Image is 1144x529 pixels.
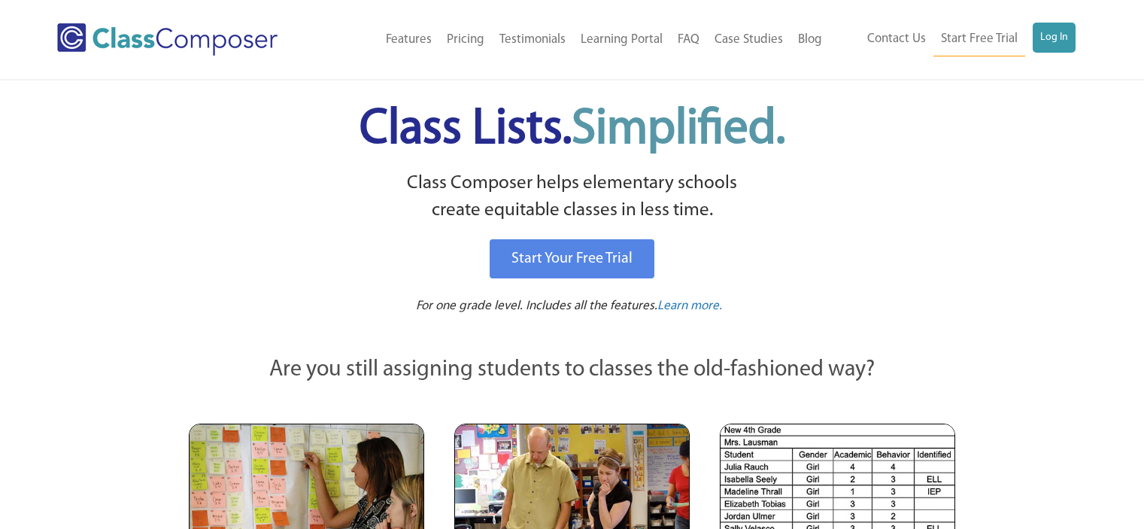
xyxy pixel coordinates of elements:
img: Class Composer [57,23,278,56]
a: FAQ [670,23,707,56]
span: Learn more. [657,299,722,312]
a: Contact Us [860,23,933,56]
a: Blog [790,23,830,56]
span: For one grade level. Includes all the features. [416,299,657,312]
a: Testimonials [492,23,573,56]
a: Start Your Free Trial [490,239,654,278]
a: Pricing [439,23,492,56]
nav: Header Menu [830,23,1076,56]
a: Case Studies [707,23,790,56]
a: Features [378,23,439,56]
p: Are you still assigning students to classes the old-fashioned way? [189,354,956,387]
a: Log In [1033,23,1076,53]
a: Start Free Trial [933,23,1025,56]
nav: Header Menu [326,23,829,56]
span: Simplified. [572,105,785,154]
span: Class Lists. [360,105,785,154]
a: Learning Portal [573,23,670,56]
a: Learn more. [657,297,722,316]
p: Class Composer helps elementary schools create equitable classes in less time. [187,170,958,225]
span: Start Your Free Trial [511,251,633,266]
